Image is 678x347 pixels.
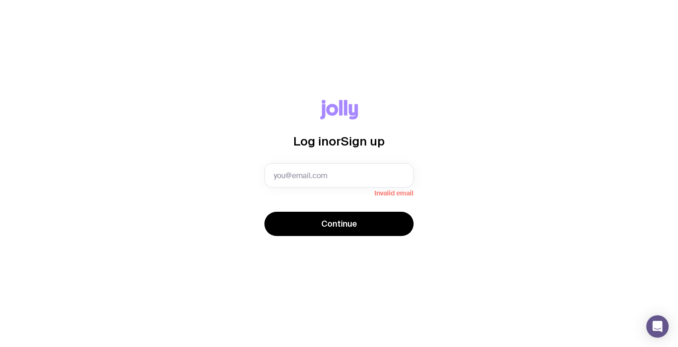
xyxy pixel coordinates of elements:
span: Continue [321,218,357,229]
input: you@email.com [264,163,414,187]
button: Continue [264,212,414,236]
div: Open Intercom Messenger [646,315,669,338]
span: Invalid email [264,187,414,197]
span: or [329,134,341,148]
span: Sign up [341,134,385,148]
span: Log in [293,134,329,148]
